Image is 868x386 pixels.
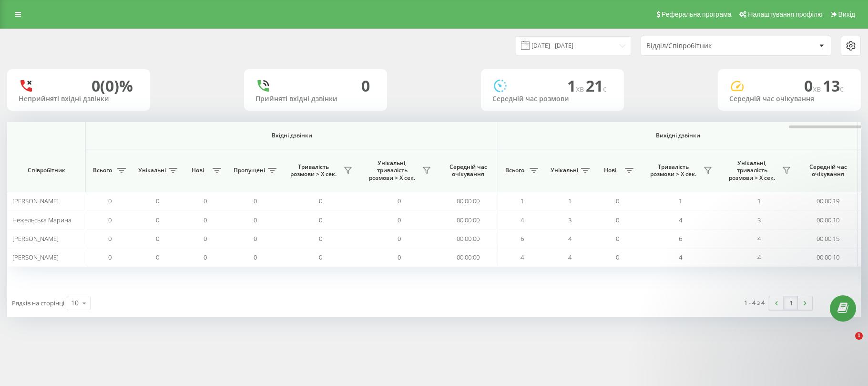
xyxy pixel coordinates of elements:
span: [PERSON_NAME] [12,234,59,243]
span: 0 [319,216,322,224]
span: 4 [521,216,524,224]
span: 0 [616,216,619,224]
td: 00:00:00 [439,192,498,210]
span: 1 [521,197,524,205]
span: 0 [156,197,159,205]
span: 0 [616,253,619,261]
span: Пропущені [234,167,265,174]
div: Середній час розмови [492,95,613,103]
span: Співробітник [15,167,77,174]
span: 0 [108,234,112,243]
span: 0 [156,216,159,224]
span: Рядків на сторінці [12,299,64,307]
div: 0 (0)% [92,77,133,95]
div: 0 [361,77,370,95]
span: хв [576,83,586,94]
span: 6 [679,234,682,243]
span: Нежельська Марина [12,216,71,224]
td: 00:00:00 [439,210,498,229]
span: 4 [679,216,682,224]
span: 1 [568,197,572,205]
span: 4 [568,253,572,261]
span: 0 [398,253,401,261]
span: 0 [108,253,112,261]
span: 0 [254,197,257,205]
div: Середній час очікування [729,95,849,103]
span: 0 [616,197,619,205]
span: Налаштування профілю [748,10,822,18]
span: 0 [616,234,619,243]
span: 0 [254,234,257,243]
span: Унікальні [138,167,166,174]
span: 0 [108,197,112,205]
span: 0 [108,216,112,224]
span: Унікальні [551,167,578,174]
span: 21 [586,75,607,96]
span: c [840,83,844,94]
span: 0 [254,216,257,224]
span: 0 [254,253,257,261]
span: 3 [568,216,572,224]
span: 4 [521,253,524,261]
span: 1 [679,197,682,205]
span: [PERSON_NAME] [12,253,59,261]
span: 0 [204,253,207,261]
span: Нові [186,167,210,174]
span: Вихід [838,10,855,18]
span: Середній час очікування [446,163,490,178]
span: Всього [503,167,527,174]
span: 0 [204,234,207,243]
span: 0 [398,234,401,243]
div: Відділ/Співробітник [646,42,760,50]
span: 13 [823,75,844,96]
span: 0 [204,216,207,224]
div: Неприйняті вхідні дзвінки [19,95,139,103]
span: 4 [568,234,572,243]
span: 1 [567,75,586,96]
span: Реферальна програма [662,10,732,18]
span: c [603,83,607,94]
span: Тривалість розмови > Х сек. [646,163,701,178]
span: Всього [91,167,114,174]
td: 00:00:00 [439,248,498,267]
span: Нові [598,167,622,174]
span: Вихідні дзвінки [521,132,836,139]
span: 0 [804,75,823,96]
span: [PERSON_NAME] [12,197,59,205]
span: Тривалість розмови > Х сек. [286,163,341,178]
span: 0 [398,216,401,224]
span: 0 [319,253,322,261]
span: Вхідні дзвінки [111,132,473,139]
span: Унікальні, тривалість розмови > Х сек. [365,159,419,182]
span: 0 [398,197,401,205]
span: 0 [319,197,322,205]
span: 0 [156,234,159,243]
span: 0 [204,197,207,205]
div: 10 [71,298,79,308]
div: Прийняті вхідні дзвінки [255,95,376,103]
td: 00:00:00 [439,230,498,248]
span: 1 [855,332,863,340]
span: 0 [156,253,159,261]
span: 0 [319,234,322,243]
iframe: Intercom live chat [836,332,858,355]
span: 6 [521,234,524,243]
span: 4 [679,253,682,261]
span: хв [813,83,823,94]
